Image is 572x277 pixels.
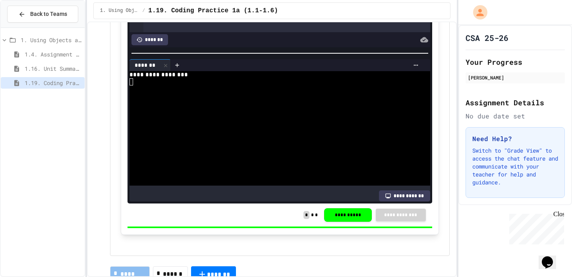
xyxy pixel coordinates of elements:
[142,8,145,14] span: /
[21,36,81,44] span: 1. Using Objects and Methods
[472,147,558,186] p: Switch to "Grade View" to access the chat feature and communicate with your teacher for help and ...
[30,10,67,18] span: Back to Teams
[100,8,139,14] span: 1. Using Objects and Methods
[466,56,565,68] h2: Your Progress
[472,134,558,143] h3: Need Help?
[3,3,55,50] div: Chat with us now!Close
[466,32,508,43] h1: CSA 25-26
[465,3,489,21] div: My Account
[466,97,565,108] h2: Assignment Details
[25,64,81,73] span: 1.16. Unit Summary 1a (1.1-1.6)
[468,74,562,81] div: [PERSON_NAME]
[25,50,81,58] span: 1.4. Assignment and Input
[506,211,564,244] iframe: chat widget
[466,111,565,121] div: No due date set
[25,79,81,87] span: 1.19. Coding Practice 1a (1.1-1.6)
[148,6,278,15] span: 1.19. Coding Practice 1a (1.1-1.6)
[539,245,564,269] iframe: chat widget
